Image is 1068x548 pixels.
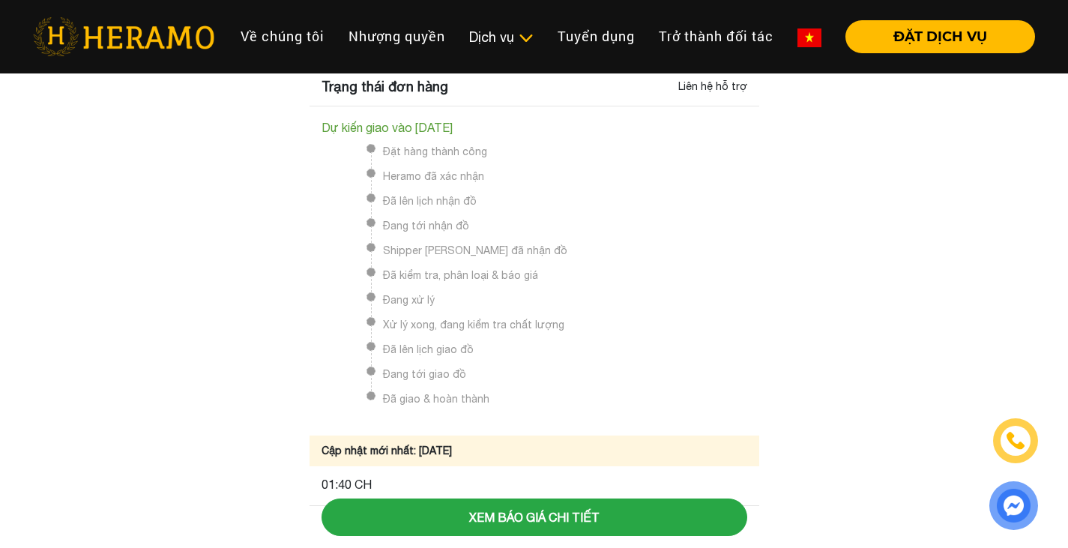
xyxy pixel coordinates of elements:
div: Trạng thái đơn hàng [322,76,448,97]
span: Heramo đã xác nhận [371,169,484,193]
span: Đã lên lịch giao đồ [371,342,474,367]
a: Nhượng quyền [337,20,457,52]
span: Shipper [PERSON_NAME] đã nhận đồ [371,243,567,268]
time: 01:40 CH [322,475,372,493]
img: subToggleIcon [518,31,534,46]
img: phone-icon [1007,433,1024,449]
a: Trở thành đối tác [647,20,785,52]
span: Đang tới nhận đồ [371,218,469,243]
button: Xem báo giá chi tiết [322,499,747,536]
span: Đặt hàng thành công [371,144,487,169]
span: Đã kiểm tra, phân loại & báo giá [371,268,538,292]
div: Liên hệ hỗ trợ [678,79,747,94]
span: Đang tới giao đồ [371,367,466,391]
a: Tuyển dụng [546,20,647,52]
a: Về chúng tôi [229,20,337,52]
a: phone-icon [995,421,1036,461]
span: Đã lên lịch nhận đồ [371,193,477,218]
a: ĐẶT DỊCH VỤ [833,30,1035,43]
div: Dự kiến giao vào [DATE] [322,118,747,136]
button: ĐẶT DỊCH VỤ [845,20,1035,53]
div: Cập nhật mới nhất: [DATE] [322,443,452,459]
span: Đang xử lý [371,292,435,317]
img: heramo-logo.png [33,17,214,56]
div: Dịch vụ [469,27,534,47]
span: Xử lý xong, đang kiểm tra chất lượng [371,317,564,342]
img: vn-flag.png [797,28,821,47]
span: Đã giao & hoàn thành [371,391,489,416]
